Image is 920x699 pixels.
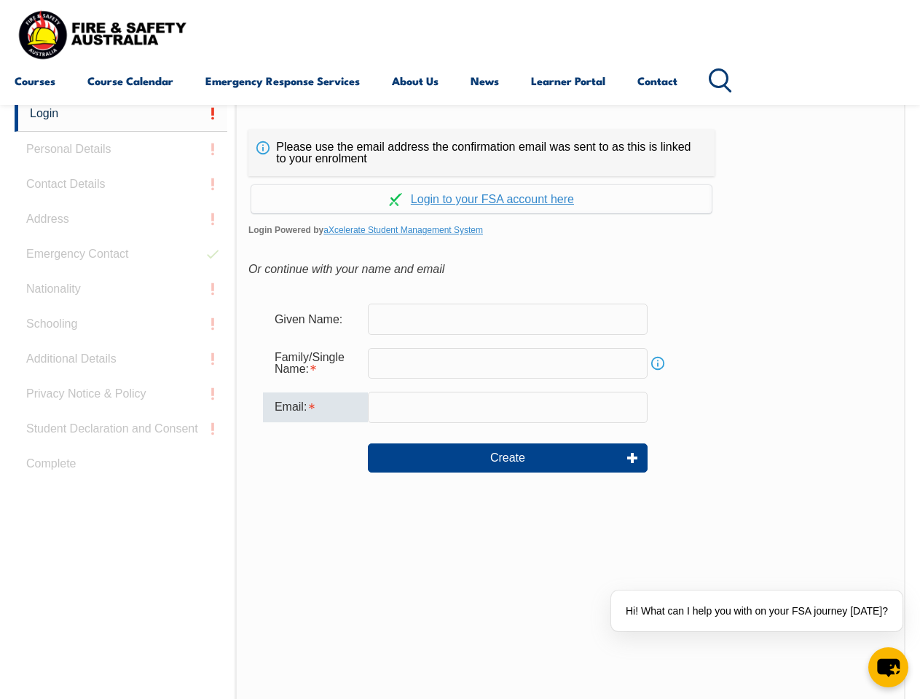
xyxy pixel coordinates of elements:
[15,96,227,132] a: Login
[471,63,499,98] a: News
[205,63,360,98] a: Emergency Response Services
[637,63,677,98] a: Contact
[323,225,483,235] a: aXcelerate Student Management System
[611,591,903,631] div: Hi! What can I help you with on your FSA journey [DATE]?
[389,193,402,206] img: Log in withaxcelerate
[531,63,605,98] a: Learner Portal
[392,63,439,98] a: About Us
[248,219,892,241] span: Login Powered by
[263,392,368,422] div: Email is required.
[87,63,173,98] a: Course Calendar
[368,443,648,473] button: Create
[248,130,715,176] div: Please use the email address the confirmation email was sent to as this is linked to your enrolment
[648,353,668,374] a: Info
[868,647,908,687] button: chat-button
[263,344,368,383] div: Family/Single Name is required.
[15,63,55,98] a: Courses
[248,258,892,280] div: Or continue with your name and email
[263,305,368,333] div: Given Name:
